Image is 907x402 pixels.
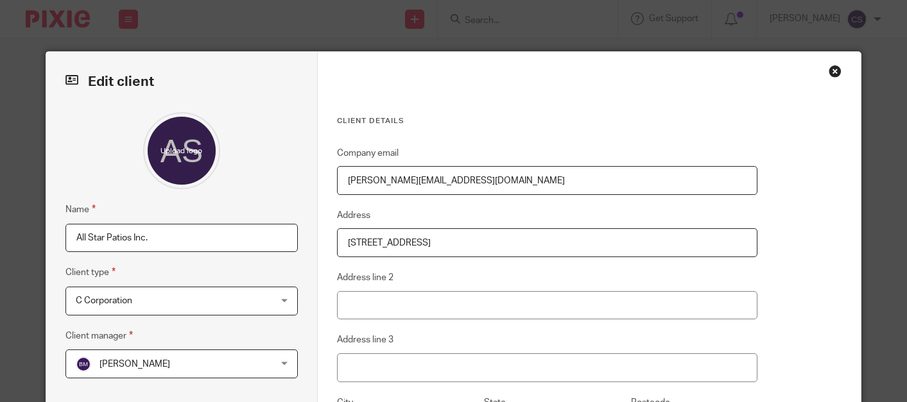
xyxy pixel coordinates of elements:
[65,265,116,280] label: Client type
[337,116,757,126] h3: Client details
[829,65,842,78] div: Close this dialog window
[337,147,399,160] label: Company email
[337,209,370,222] label: Address
[65,71,298,93] h2: Edit client
[65,202,96,217] label: Name
[65,328,133,343] label: Client manager
[76,296,132,305] span: C Corporation
[337,271,393,284] label: Address line 2
[99,360,170,369] span: [PERSON_NAME]
[337,333,393,346] label: Address line 3
[76,356,91,372] img: svg%3E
